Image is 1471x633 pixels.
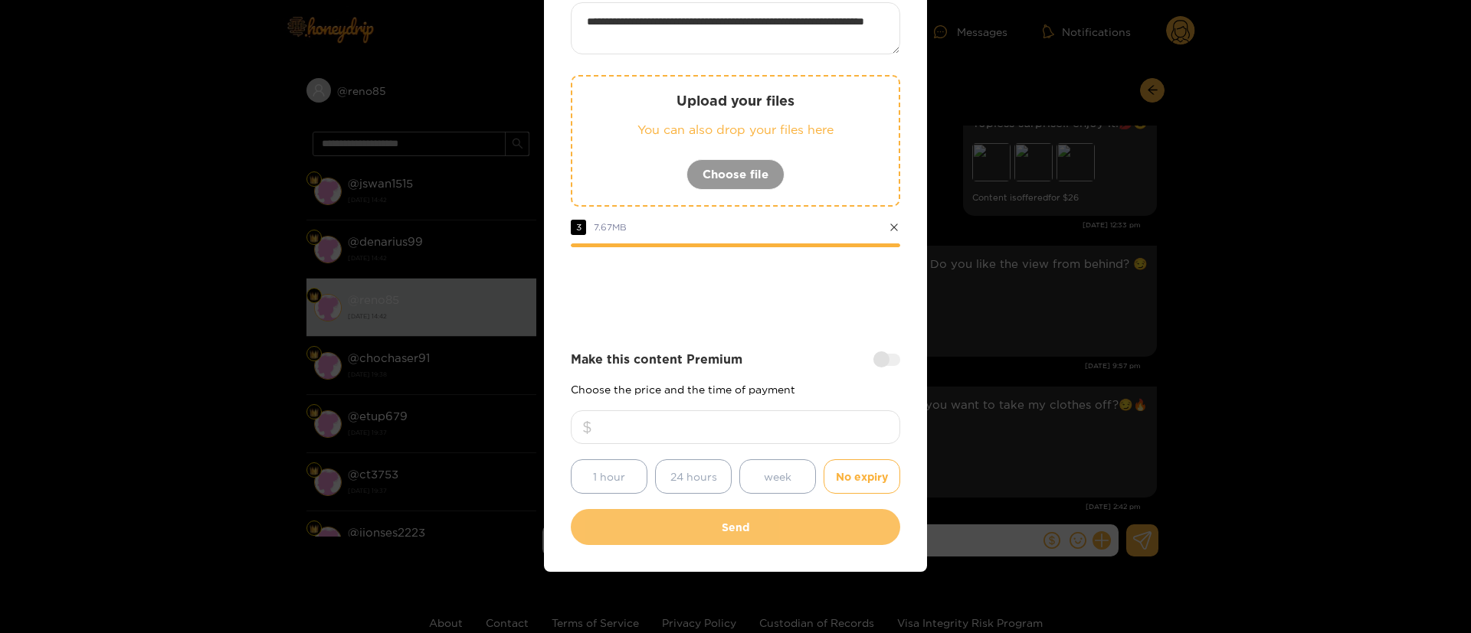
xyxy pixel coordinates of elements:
span: 1 hour [593,468,625,485]
span: 7.67 MB [594,222,627,232]
p: You can also drop your files here [603,121,868,139]
span: 24 hours [670,468,717,485]
p: Choose the price and the time of payment [571,383,900,395]
span: No expiry [836,468,888,485]
button: week [739,459,816,494]
p: Upload your files [603,92,868,109]
span: 3 [571,220,586,235]
button: 1 hour [571,459,647,494]
button: 24 hours [655,459,732,494]
button: Send [571,509,900,545]
strong: Make this content Premium [571,351,742,368]
button: Choose file [686,159,785,190]
span: week [764,468,791,485]
button: No expiry [824,459,900,494]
